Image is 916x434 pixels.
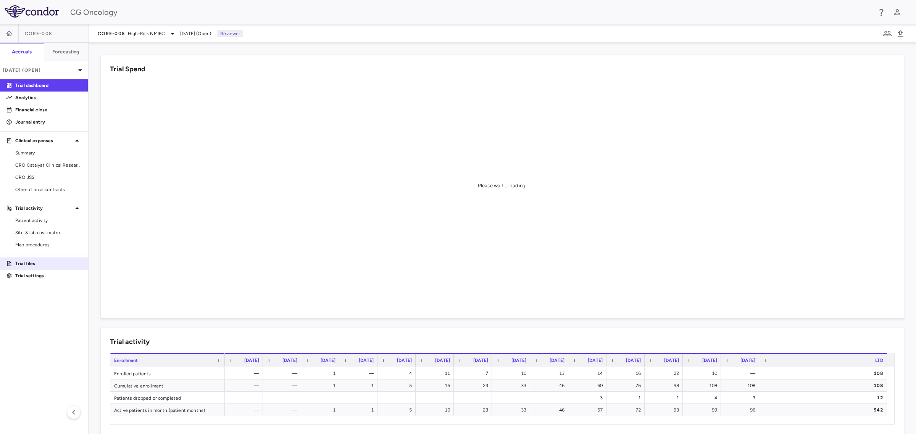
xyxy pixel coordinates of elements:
div: — [232,392,259,404]
span: Enrollment [114,358,138,363]
p: Journal entry [15,119,82,125]
span: CORE-008 [98,31,125,37]
div: 1 [308,367,335,379]
span: LTD [875,358,883,363]
div: 16 [613,367,641,379]
div: Active patients in month (patient months) [110,404,225,416]
div: — [232,379,259,392]
h6: Trial Spend [110,64,145,74]
span: [DATE] [282,358,297,363]
div: 98 [652,379,679,392]
div: — [270,367,297,379]
div: — [499,392,526,404]
p: [DATE] (Open) [3,67,76,74]
div: 96 [728,404,755,416]
div: 108 [766,367,883,379]
div: — [537,392,564,404]
div: 33 [499,404,526,416]
p: Trial files [15,260,82,267]
span: Summary [15,149,82,156]
h6: Accruals [12,48,32,55]
div: — [461,392,488,404]
div: 3 [728,392,755,404]
div: 11 [423,367,450,379]
div: 108 [766,379,883,392]
div: Please wait... loading. [478,182,527,189]
span: [DATE] [473,358,488,363]
div: 1 [308,379,335,392]
span: Map procedures [15,241,82,248]
div: 12 [766,392,883,404]
div: 3 [575,392,603,404]
p: Trial activity [15,205,73,212]
span: [DATE] [550,358,564,363]
span: Other clinical contracts [15,186,82,193]
div: 108 [728,379,755,392]
h6: Forecasting [52,48,80,55]
div: 16 [423,379,450,392]
div: 7 [461,367,488,379]
div: 14 [575,367,603,379]
span: CORE-008 [25,31,52,37]
p: Financial close [15,106,82,113]
div: Patients dropped or completed [110,392,225,403]
div: 16 [423,404,450,416]
div: — [423,392,450,404]
p: Analytics [15,94,82,101]
div: 60 [575,379,603,392]
span: Site & lab cost matrix [15,229,82,236]
div: 23 [461,379,488,392]
div: 108 [690,379,717,392]
h6: Trial activity [110,337,150,347]
div: — [232,367,259,379]
div: Cumulative enrollment [110,379,225,391]
span: [DATE] (Open) [180,30,211,37]
span: [DATE] [588,358,603,363]
span: [DATE] [435,358,450,363]
span: High-Risk NMIBC [128,30,165,37]
p: Trial settings [15,272,82,279]
div: 1 [346,379,374,392]
span: CRO Catalyst Clinical Research [15,162,82,169]
div: — [270,404,297,416]
div: 1 [652,392,679,404]
div: 4 [690,392,717,404]
span: [DATE] [321,358,335,363]
span: Patient activity [15,217,82,224]
div: 10 [690,367,717,379]
div: Enrolled patients [110,367,225,379]
p: Trial dashboard [15,82,82,89]
p: Clinical expenses [15,137,73,144]
span: [DATE] [740,358,755,363]
div: — [232,404,259,416]
span: CRO JSS [15,174,82,181]
span: [DATE] [664,358,679,363]
div: 13 [537,367,564,379]
span: [DATE] [359,358,374,363]
div: 93 [652,404,679,416]
div: 33 [499,379,526,392]
div: 5 [384,404,412,416]
span: [DATE] [511,358,526,363]
div: 57 [575,404,603,416]
div: 5 [384,379,412,392]
div: — [346,392,374,404]
div: 99 [690,404,717,416]
div: 76 [613,379,641,392]
div: 4 [384,367,412,379]
div: 542 [766,404,883,416]
span: [DATE] [702,358,717,363]
div: — [270,392,297,404]
span: [DATE] [626,358,641,363]
div: 22 [652,367,679,379]
div: — [384,392,412,404]
div: 23 [461,404,488,416]
div: 46 [537,404,564,416]
span: [DATE] [397,358,412,363]
div: 10 [499,367,526,379]
div: CG Oncology [70,6,872,18]
div: 46 [537,379,564,392]
div: 72 [613,404,641,416]
div: 1 [613,392,641,404]
p: Reviewer [217,30,243,37]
